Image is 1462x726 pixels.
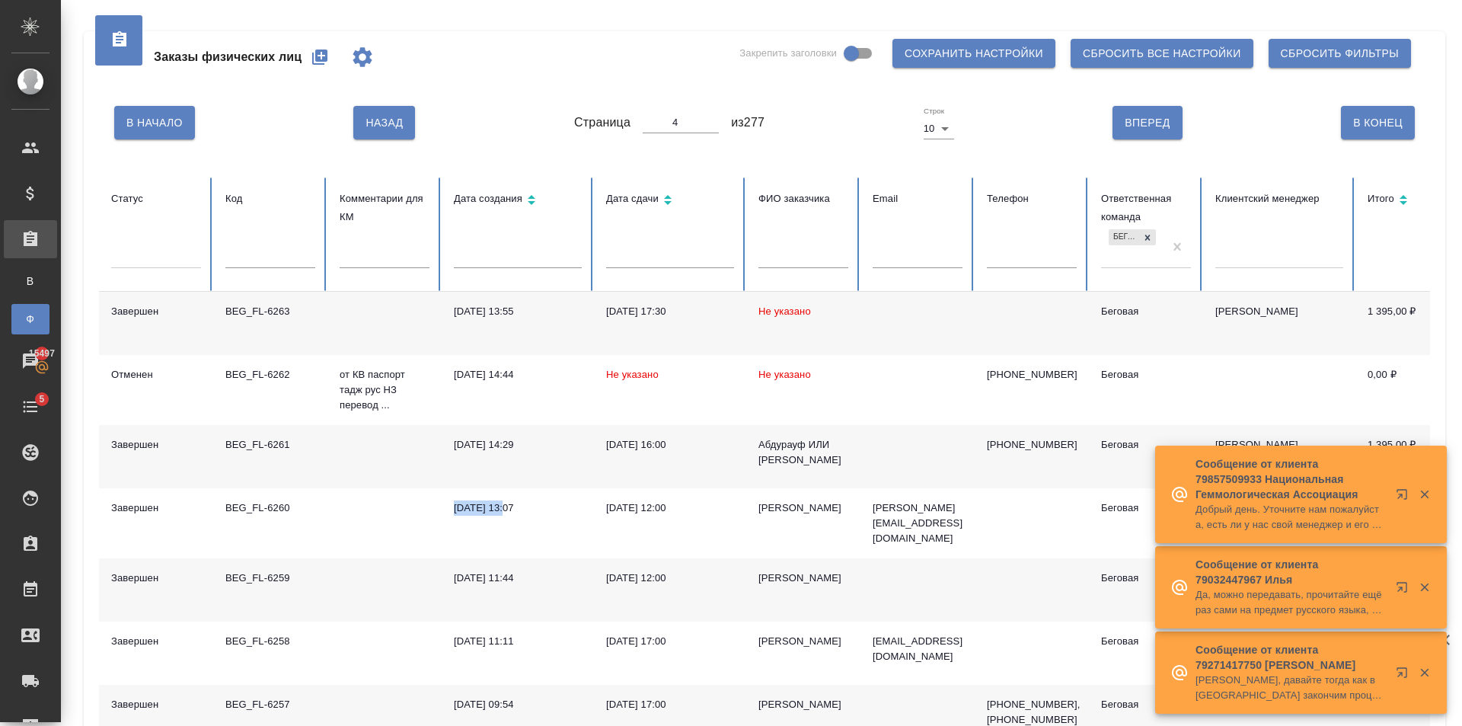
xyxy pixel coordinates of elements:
[1409,580,1440,594] button: Закрыть
[454,304,582,319] div: [DATE] 13:55
[19,273,42,289] span: В
[225,697,315,712] div: BEG_FL-6257
[924,118,954,139] div: 10
[20,346,64,361] span: 15497
[302,39,338,75] button: Создать
[111,697,201,712] div: Завершен
[340,190,429,226] div: Комментарии для КМ
[606,437,734,453] div: [DATE] 16:00
[1353,114,1403,133] span: В Конец
[225,571,315,586] div: BEG_FL-6259
[1195,673,1386,703] p: [PERSON_NAME], давайте тогда как в [GEOGRAPHIC_DATA] закончим процедуру , тогда решим успеваем ли...
[225,437,315,453] div: BEG_FL-6261
[606,634,734,649] div: [DATE] 17:00
[873,501,962,546] p: [PERSON_NAME][EMAIL_ADDRESS][DOMAIN_NAME]
[225,367,315,382] div: BEG_FL-6262
[1387,572,1423,609] button: Открыть в новой вкладке
[1112,106,1182,139] button: Вперед
[225,304,315,319] div: BEG_FL-6263
[111,571,201,586] div: Завершен
[1195,642,1386,673] p: Сообщение от клиента 79271417750 [PERSON_NAME]
[111,437,201,453] div: Завершен
[454,571,582,586] div: [DATE] 11:44
[353,106,415,139] button: Назад
[111,190,201,208] div: Статус
[1387,657,1423,694] button: Открыть в новой вкладке
[114,106,195,139] button: В Начало
[111,501,201,516] div: Завершен
[924,107,944,115] label: Строк
[758,190,848,208] div: ФИО заказчика
[1101,304,1191,319] div: Беговая
[758,697,848,712] div: [PERSON_NAME]
[1409,666,1440,680] button: Закрыть
[154,48,302,66] span: Заказы физических лиц
[1101,367,1191,382] div: Беговая
[454,437,582,453] div: [DATE] 14:29
[1215,190,1343,208] div: Клиентский менеджер
[606,369,659,380] span: Не указано
[225,501,315,516] div: BEG_FL-6260
[758,571,848,586] div: [PERSON_NAME]
[758,501,848,516] div: [PERSON_NAME]
[454,697,582,712] div: [DATE] 09:54
[454,634,582,649] div: [DATE] 11:11
[731,114,765,132] span: из 277
[987,437,1077,453] p: [PHONE_NUMBER]
[1101,501,1191,516] div: Беговая
[19,312,42,327] span: Ф
[987,367,1077,382] p: [PHONE_NUMBER]
[606,304,734,319] div: [DATE] 17:30
[1101,571,1191,586] div: Беговая
[454,190,582,212] div: Сортировка
[606,571,734,586] div: [DATE] 12:00
[758,437,848,468] div: Абдурауф ИЛИ [PERSON_NAME]
[225,634,315,649] div: BEG_FL-6258
[365,114,403,133] span: Назад
[758,634,848,649] div: [PERSON_NAME]
[30,392,53,407] span: 5
[1368,190,1457,212] div: Сортировка
[1101,437,1191,453] div: Беговая
[111,634,201,649] div: Завершен
[1195,502,1386,533] p: Добрый день. Уточните нам пожалуйста, есть ли у нас свой менеджер и его контакты можно получить?
[1281,44,1399,63] span: Сбросить фильтры
[454,367,582,382] div: [DATE] 14:44
[1341,106,1415,139] button: В Конец
[1101,190,1191,226] div: Ответственная команда
[1195,587,1386,618] p: Да, можно передавать, прочитайте ещё раз сами на предмет русского языка, чтобы не было опечаток) на
[4,388,57,426] a: 5
[1387,479,1423,516] button: Открыть в новой вкладке
[739,46,837,61] span: Закрепить заголовки
[873,190,962,208] div: Email
[454,501,582,516] div: [DATE] 13:07
[987,190,1077,208] div: Телефон
[1071,39,1253,68] button: Сбросить все настройки
[1203,292,1355,355] td: [PERSON_NAME]
[111,367,201,382] div: Отменен
[873,634,962,664] p: [EMAIL_ADDRESS][DOMAIN_NAME]
[758,369,811,380] span: Не указано
[892,39,1055,68] button: Сохранить настройки
[1109,229,1139,245] div: Беговая
[4,342,57,380] a: 15497
[225,190,315,208] div: Код
[606,190,734,212] div: Сортировка
[126,114,183,133] span: В Начало
[11,266,49,296] a: В
[1409,488,1440,501] button: Закрыть
[111,304,201,319] div: Завершен
[1083,44,1241,63] span: Сбросить все настройки
[606,501,734,516] div: [DATE] 12:00
[11,304,49,334] a: Ф
[758,305,811,317] span: Не указано
[606,697,734,712] div: [DATE] 17:00
[1269,39,1411,68] button: Сбросить фильтры
[1195,557,1386,587] p: Сообщение от клиента 79032447967 Илья
[1203,425,1355,488] td: [PERSON_NAME]
[1125,114,1170,133] span: Вперед
[340,367,429,413] p: от КВ паспорт тадж рус НЗ перевод ...
[1101,634,1191,649] div: Беговая
[1195,456,1386,502] p: Сообщение от клиента 79857509933 Национальная Геммологическая Ассоциация
[1101,697,1191,712] div: Беговая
